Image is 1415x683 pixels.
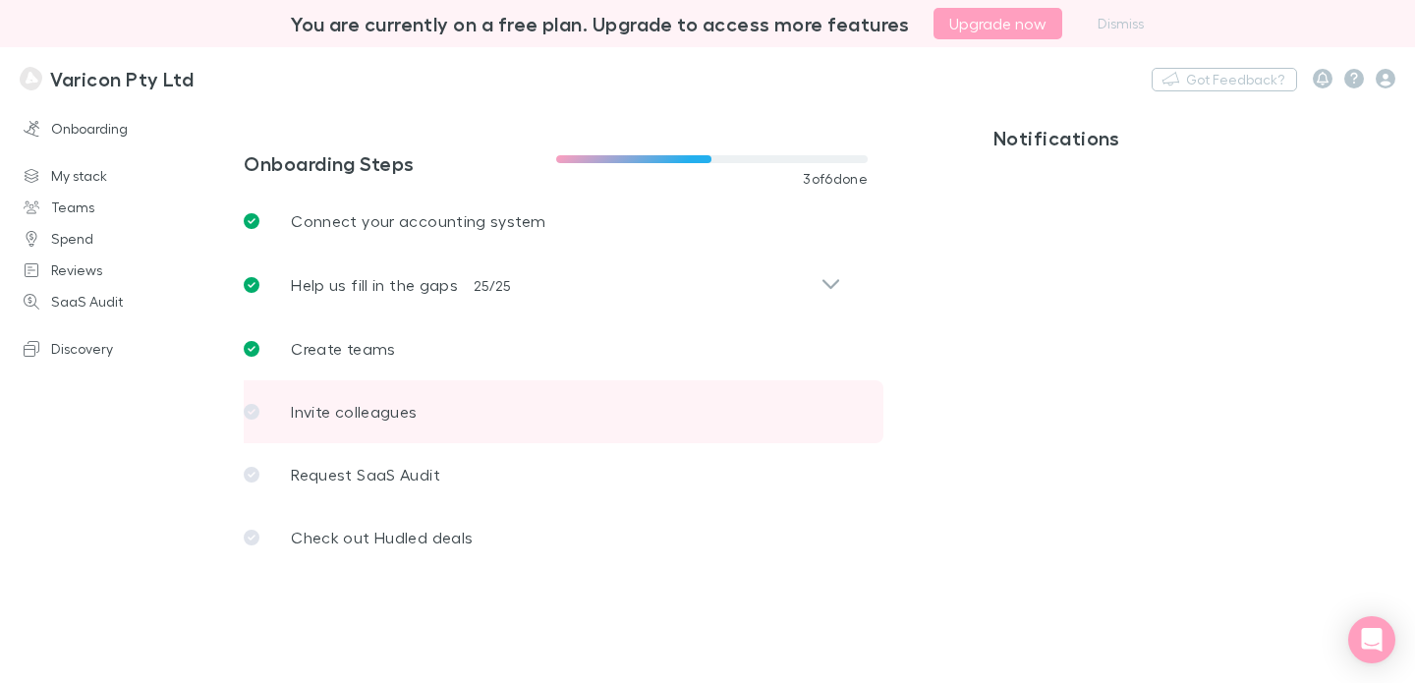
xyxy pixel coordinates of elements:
[228,317,883,380] a: Create teams
[1086,12,1156,35] button: Dismiss
[20,67,42,90] img: Varicon Pty Ltd's Logo
[228,190,883,253] a: Connect your accounting system
[291,273,458,297] p: Help us fill in the gaps
[228,443,883,506] a: Request SaaS Audit
[474,277,511,294] span: 25 / 25
[291,209,545,233] p: Connect your accounting system
[1152,68,1297,91] button: Got Feedback?
[4,223,240,255] a: Spend
[50,67,194,90] h3: Varicon Pty Ltd
[4,160,240,192] a: My stack
[934,8,1062,39] button: Upgrade now
[244,151,555,175] h3: Onboarding Steps
[291,526,473,549] p: Check out Hudled deals
[8,55,205,102] a: Varicon Pty Ltd
[228,254,857,316] div: Help us fill in the gaps25/25
[4,113,240,144] a: Onboarding
[993,126,1242,149] h3: Notifications
[1348,616,1395,663] div: Open Intercom Messenger
[228,506,883,569] a: Check out Hudled deals
[4,255,240,286] a: Reviews
[291,337,395,361] p: Create teams
[4,286,240,317] a: SaaS Audit
[803,171,868,187] span: 3 of 6 done
[4,192,240,223] a: Teams
[228,380,883,443] a: Invite colleagues
[291,463,440,486] p: Request SaaS Audit
[291,400,417,424] p: Invite colleagues
[291,12,910,35] h3: You are currently on a free plan. Upgrade to access more features
[4,333,240,365] a: Discovery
